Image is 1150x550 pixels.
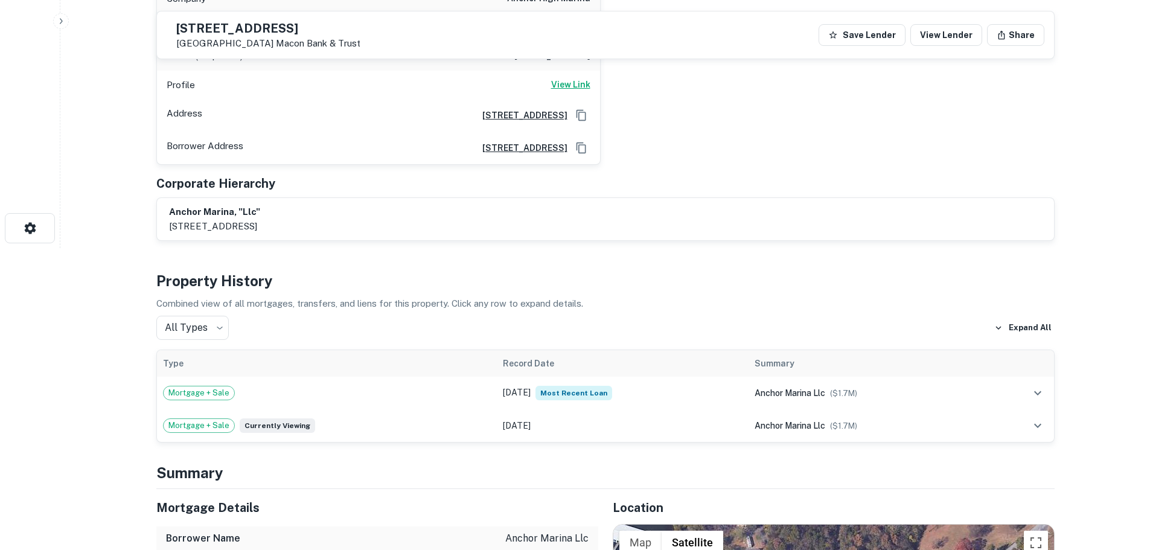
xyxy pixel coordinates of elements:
[830,421,857,430] span: ($ 1.7M )
[167,106,202,124] p: Address
[473,109,567,122] a: [STREET_ADDRESS]
[276,38,360,48] a: Macon Bank & Trust
[473,141,567,155] a: [STREET_ADDRESS]
[497,409,749,442] td: [DATE]
[157,350,497,377] th: Type
[1027,415,1048,436] button: expand row
[166,531,240,546] h6: Borrower Name
[749,350,986,377] th: Summary
[1027,383,1048,403] button: expand row
[156,499,598,517] h5: Mortgage Details
[572,139,590,157] button: Copy Address
[991,319,1055,337] button: Expand All
[167,139,243,157] p: Borrower Address
[176,22,360,34] h5: [STREET_ADDRESS]
[169,219,260,234] p: [STREET_ADDRESS]
[1090,453,1150,511] iframe: Chat Widget
[169,205,260,219] h6: anchor marina, "llc"
[613,499,1055,517] h5: Location
[497,377,749,409] td: [DATE]
[240,418,315,433] span: Currently viewing
[164,387,234,399] span: Mortgage + Sale
[830,389,857,398] span: ($ 1.7M )
[535,386,612,400] span: Most Recent Loan
[156,270,1055,292] h4: Property History
[505,531,589,546] p: anchor marina llc
[551,78,590,91] h6: View Link
[819,24,906,46] button: Save Lender
[987,24,1044,46] button: Share
[156,316,229,340] div: All Types
[910,24,982,46] a: View Lender
[156,296,1055,311] p: Combined view of all mortgages, transfers, and liens for this property. Click any row to expand d...
[551,78,590,92] a: View Link
[572,106,590,124] button: Copy Address
[156,462,1055,484] h4: Summary
[497,350,749,377] th: Record Date
[156,174,275,193] h5: Corporate Hierarchy
[755,388,825,398] span: anchor marina llc
[167,78,195,92] p: Profile
[755,421,825,430] span: anchor marina llc
[176,38,360,49] p: [GEOGRAPHIC_DATA]
[164,420,234,432] span: Mortgage + Sale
